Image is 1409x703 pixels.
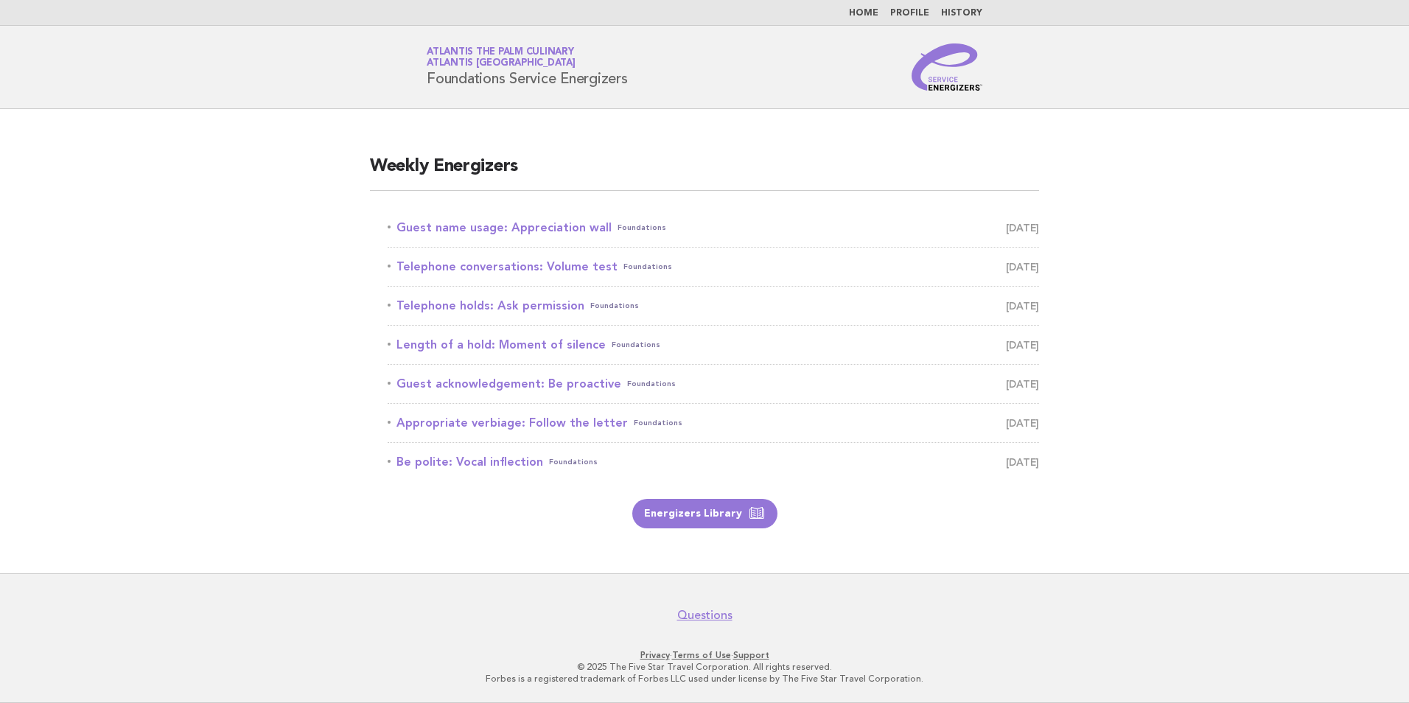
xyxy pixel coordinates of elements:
[388,256,1039,277] a: Telephone conversations: Volume testFoundations [DATE]
[370,155,1039,191] h2: Weekly Energizers
[618,217,666,238] span: Foundations
[590,295,639,316] span: Foundations
[427,59,576,69] span: Atlantis [GEOGRAPHIC_DATA]
[549,452,598,472] span: Foundations
[640,650,670,660] a: Privacy
[254,649,1155,661] p: · ·
[677,608,733,623] a: Questions
[1006,256,1039,277] span: [DATE]
[1006,452,1039,472] span: [DATE]
[427,48,628,86] h1: Foundations Service Energizers
[612,335,660,355] span: Foundations
[1006,374,1039,394] span: [DATE]
[941,9,982,18] a: History
[1006,217,1039,238] span: [DATE]
[912,43,982,91] img: Service Energizers
[890,9,929,18] a: Profile
[632,499,777,528] a: Energizers Library
[388,295,1039,316] a: Telephone holds: Ask permissionFoundations [DATE]
[388,374,1039,394] a: Guest acknowledgement: Be proactiveFoundations [DATE]
[1006,295,1039,316] span: [DATE]
[672,650,731,660] a: Terms of Use
[1006,335,1039,355] span: [DATE]
[427,47,576,68] a: Atlantis The Palm CulinaryAtlantis [GEOGRAPHIC_DATA]
[849,9,878,18] a: Home
[388,413,1039,433] a: Appropriate verbiage: Follow the letterFoundations [DATE]
[623,256,672,277] span: Foundations
[388,217,1039,238] a: Guest name usage: Appreciation wallFoundations [DATE]
[388,452,1039,472] a: Be polite: Vocal inflectionFoundations [DATE]
[254,673,1155,685] p: Forbes is a registered trademark of Forbes LLC used under license by The Five Star Travel Corpora...
[254,661,1155,673] p: © 2025 The Five Star Travel Corporation. All rights reserved.
[1006,413,1039,433] span: [DATE]
[634,413,682,433] span: Foundations
[627,374,676,394] span: Foundations
[388,335,1039,355] a: Length of a hold: Moment of silenceFoundations [DATE]
[733,650,769,660] a: Support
